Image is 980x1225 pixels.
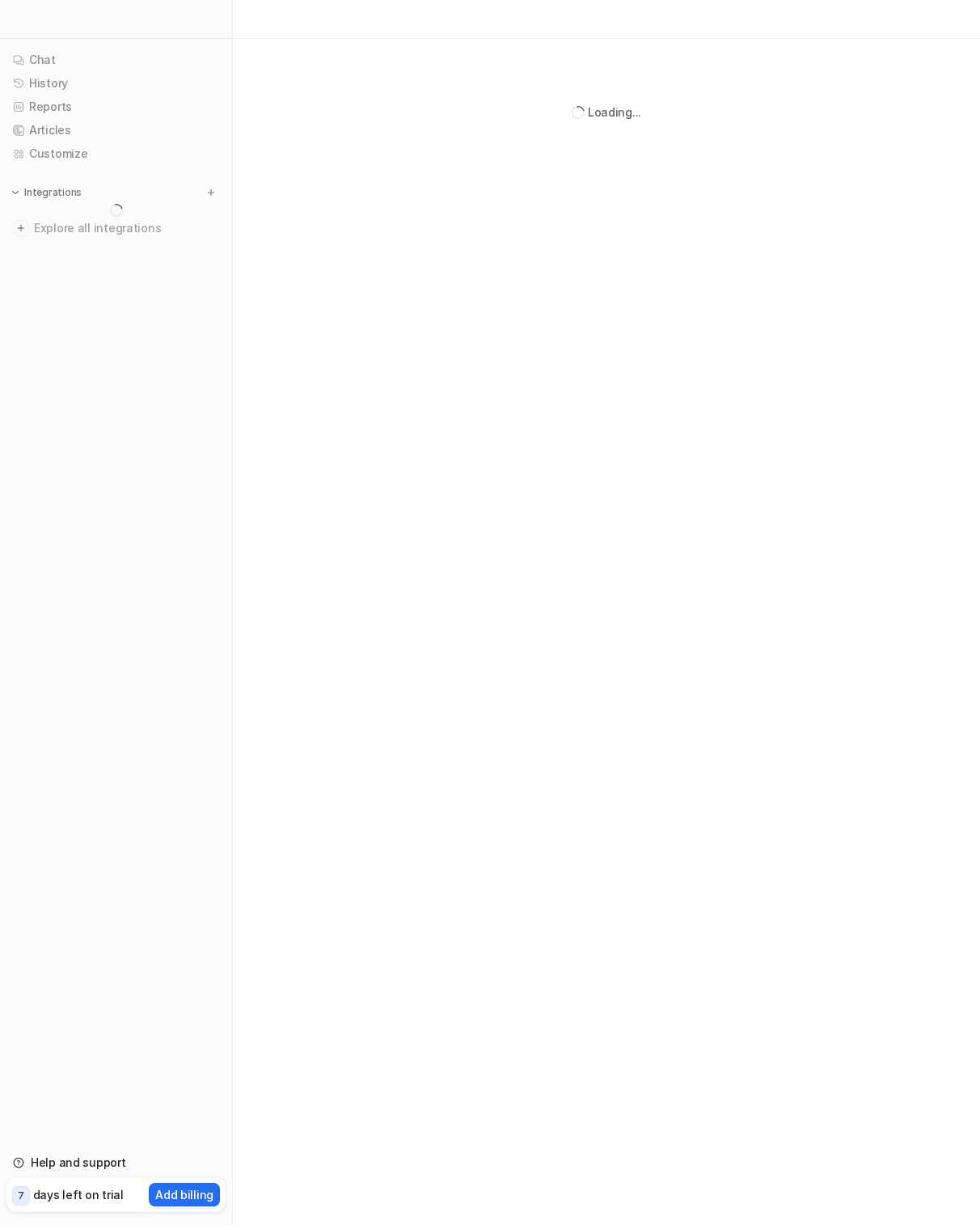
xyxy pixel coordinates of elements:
[6,95,226,118] a: Reports
[34,215,219,241] span: Explore all integrations
[588,104,641,121] div: Loading...
[6,72,226,95] a: History
[155,1186,213,1203] p: Add billing
[18,1189,24,1203] p: 7
[6,184,87,201] button: Integrations
[6,1151,226,1174] a: Help and support
[149,1183,220,1206] button: Add billing
[10,187,21,198] img: expand menu
[6,119,226,142] a: Articles
[205,187,217,198] img: menu_add.svg
[13,220,29,236] img: explore all integrations
[6,49,226,71] a: Chat
[6,142,226,165] a: Customize
[24,186,82,199] p: Integrations
[6,217,226,239] a: Explore all integrations
[33,1186,124,1203] p: days left on trial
